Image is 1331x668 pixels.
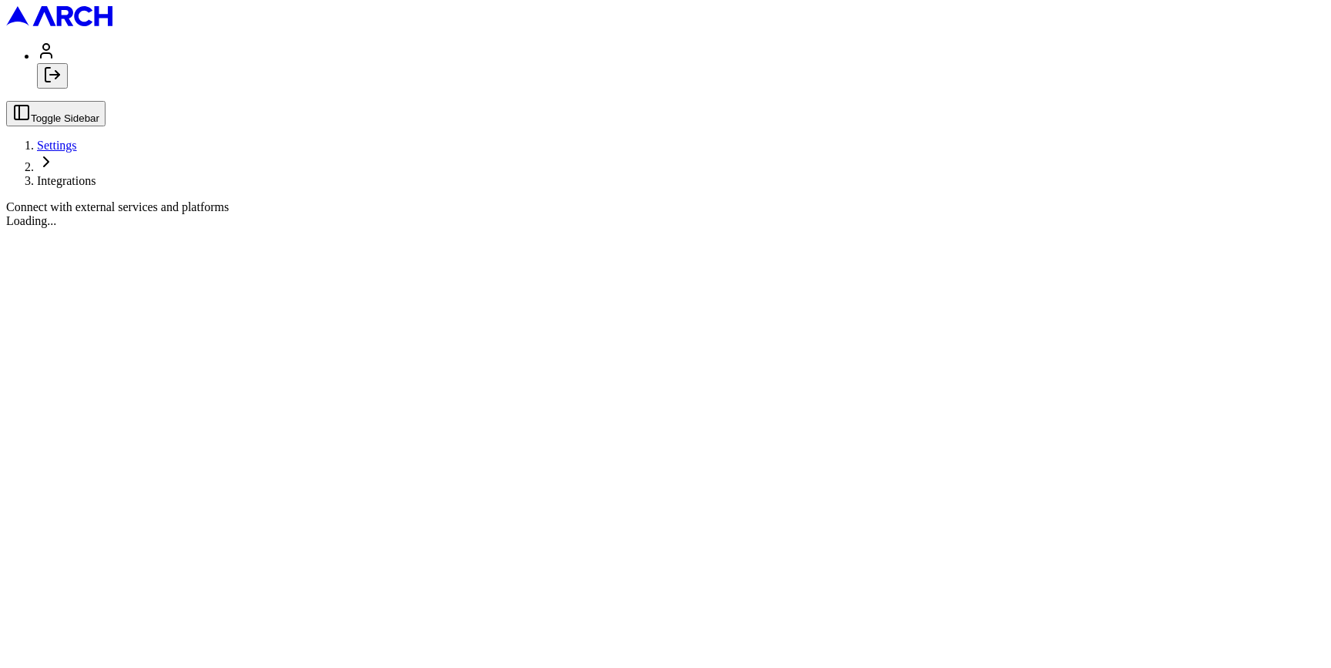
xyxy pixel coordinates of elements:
[6,101,106,126] button: Toggle Sidebar
[6,200,1325,214] div: Connect with external services and platforms
[37,174,96,187] span: Integrations
[6,139,1325,188] nav: breadcrumb
[37,139,77,152] a: Settings
[37,63,68,89] button: Log out
[31,112,99,124] span: Toggle Sidebar
[6,214,1325,228] div: Loading...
